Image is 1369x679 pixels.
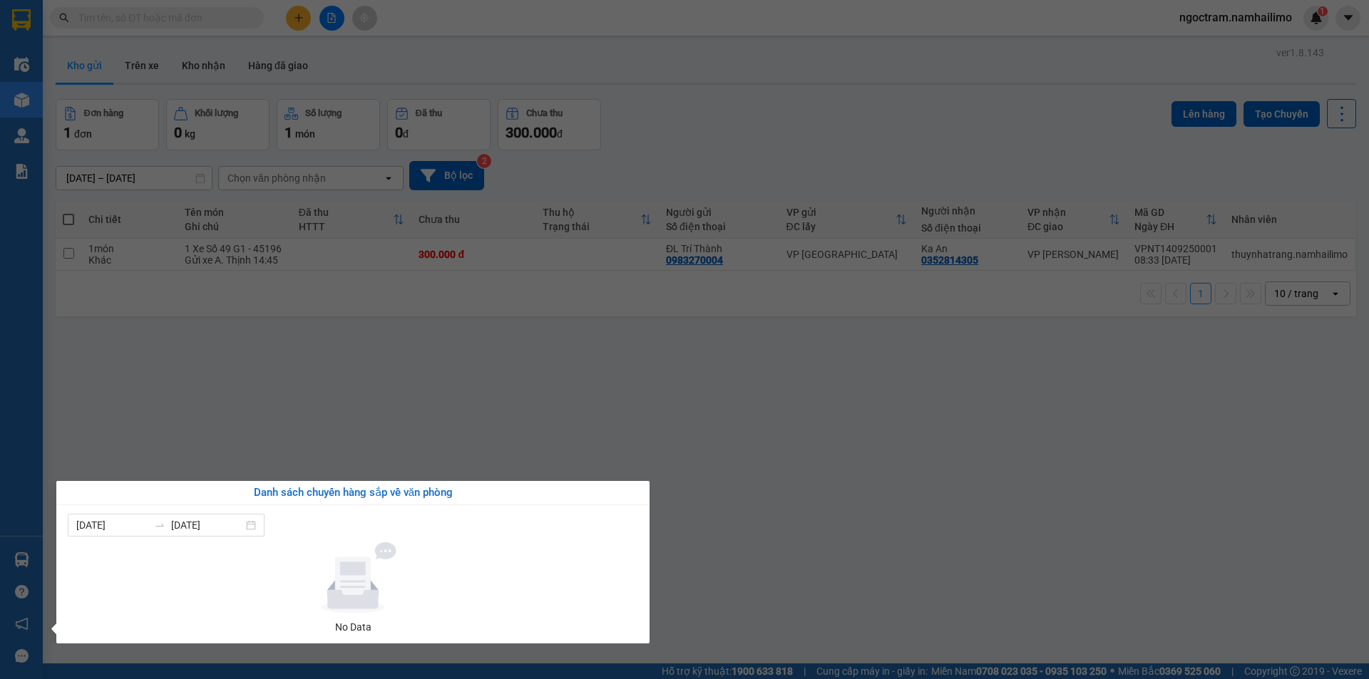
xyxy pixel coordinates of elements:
div: No Data [73,619,632,635]
div: Danh sách chuyến hàng sắp về văn phòng [68,484,638,502]
span: swap-right [154,519,165,531]
span: to [154,519,165,531]
input: Đến ngày [171,517,243,533]
input: Từ ngày [76,517,148,533]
